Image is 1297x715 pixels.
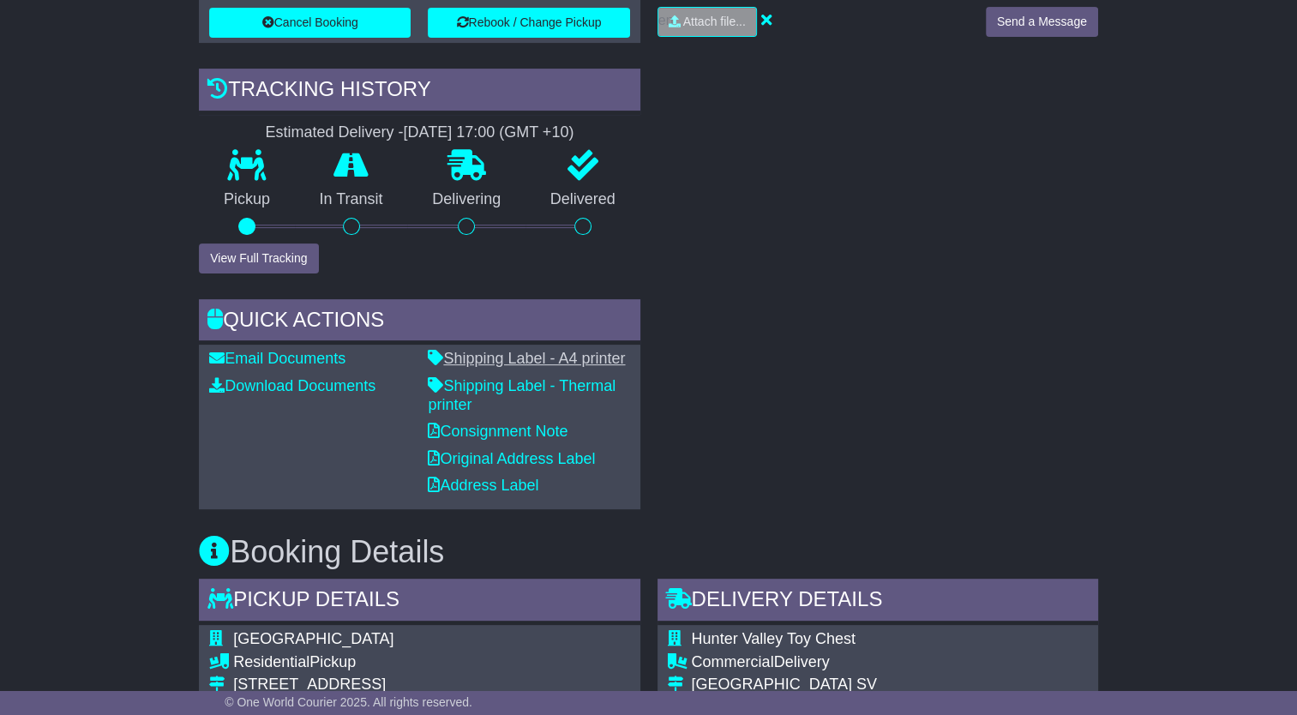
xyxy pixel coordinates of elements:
[428,377,615,413] a: Shipping Label - Thermal printer
[233,676,563,694] div: [STREET_ADDRESS]
[233,653,309,670] span: Residential
[199,190,295,209] p: Pickup
[233,653,563,672] div: Pickup
[986,7,1098,37] button: Send a Message
[428,450,595,467] a: Original Address Label
[225,695,472,709] span: © One World Courier 2025. All rights reserved.
[209,8,411,38] button: Cancel Booking
[199,69,639,115] div: Tracking history
[209,350,345,367] a: Email Documents
[403,123,573,142] div: [DATE] 17:00 (GMT +10)
[199,579,639,625] div: Pickup Details
[428,350,625,367] a: Shipping Label - A4 printer
[295,190,408,209] p: In Transit
[525,190,640,209] p: Delivered
[199,123,639,142] div: Estimated Delivery -
[428,423,567,440] a: Consignment Note
[692,630,856,647] span: Hunter Valley Toy Chest
[199,243,318,273] button: View Full Tracking
[428,477,538,494] a: Address Label
[428,8,629,38] button: Rebook / Change Pickup
[692,653,774,670] span: Commercial
[692,676,953,694] div: [GEOGRAPHIC_DATA] SV
[658,579,1098,625] div: Delivery Details
[209,377,375,394] a: Download Documents
[407,190,525,209] p: Delivering
[199,535,1098,569] h3: Booking Details
[233,630,393,647] span: [GEOGRAPHIC_DATA]
[692,653,953,672] div: Delivery
[199,299,639,345] div: Quick Actions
